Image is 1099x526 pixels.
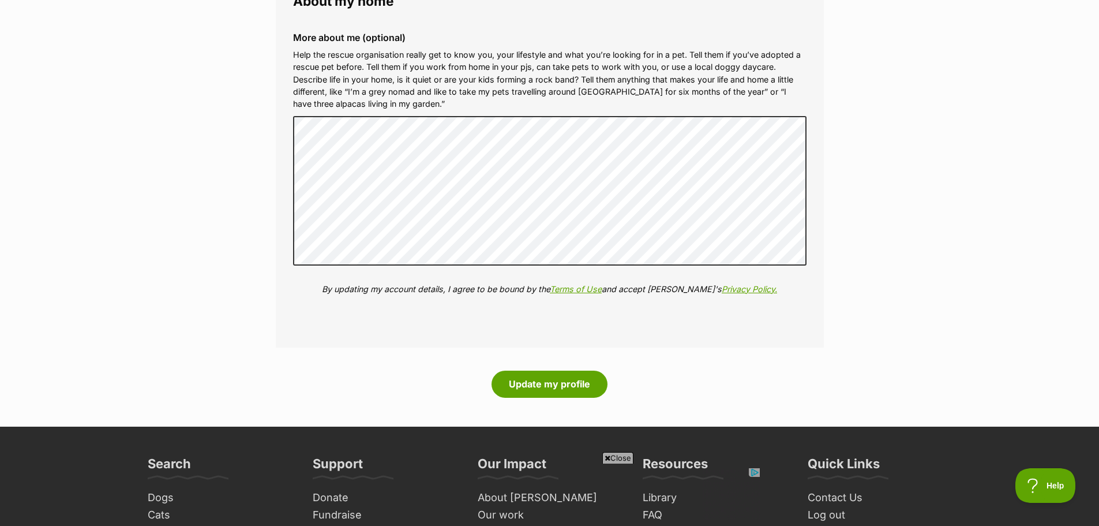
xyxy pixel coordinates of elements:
a: Contact Us [803,489,957,507]
p: Help the rescue organisation really get to know you, your lifestyle and what you’re looking for i... [293,49,807,110]
p: By updating my account details, I agree to be bound by the and accept [PERSON_NAME]'s [293,283,807,295]
a: Dogs [143,489,297,507]
h3: Search [148,456,191,479]
a: Donate [308,489,462,507]
span: Close [602,452,633,464]
a: Log out [803,506,957,524]
a: Fundraise [308,506,462,524]
h3: Quick Links [808,456,880,479]
h3: Our Impact [478,456,546,479]
button: Update my profile [492,371,607,397]
label: More about me (optional) [293,32,807,43]
iframe: Help Scout Beacon - Open [1015,468,1076,503]
a: Privacy Policy. [722,284,777,294]
h3: Support [313,456,363,479]
a: Cats [143,506,297,524]
a: Terms of Use [550,284,602,294]
h3: Resources [643,456,708,479]
iframe: Advertisement [340,468,760,520]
